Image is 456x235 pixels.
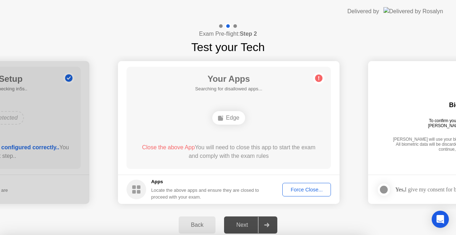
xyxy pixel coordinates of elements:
div: Force Close... [285,187,328,192]
img: Delivered by Rosalyn [383,7,443,15]
div: Next [226,222,258,228]
div: You will need to close this app to start the exam and comply with the exam rules [137,143,321,160]
span: Close the above App [142,144,195,150]
div: Edge [212,111,245,125]
h5: Apps [151,178,259,185]
div: Back [181,222,213,228]
div: Open Intercom Messenger [432,211,449,228]
h4: Exam Pre-flight: [199,30,257,38]
b: Step 2 [240,31,257,37]
div: Locate the above apps and ensure they are closed to proceed with your exam. [151,187,259,200]
strong: Yes, [395,186,405,192]
h5: Searching for disallowed apps... [195,85,262,92]
div: Delivered by [347,7,379,16]
h1: Test your Tech [191,39,265,56]
h1: Your Apps [195,72,262,85]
